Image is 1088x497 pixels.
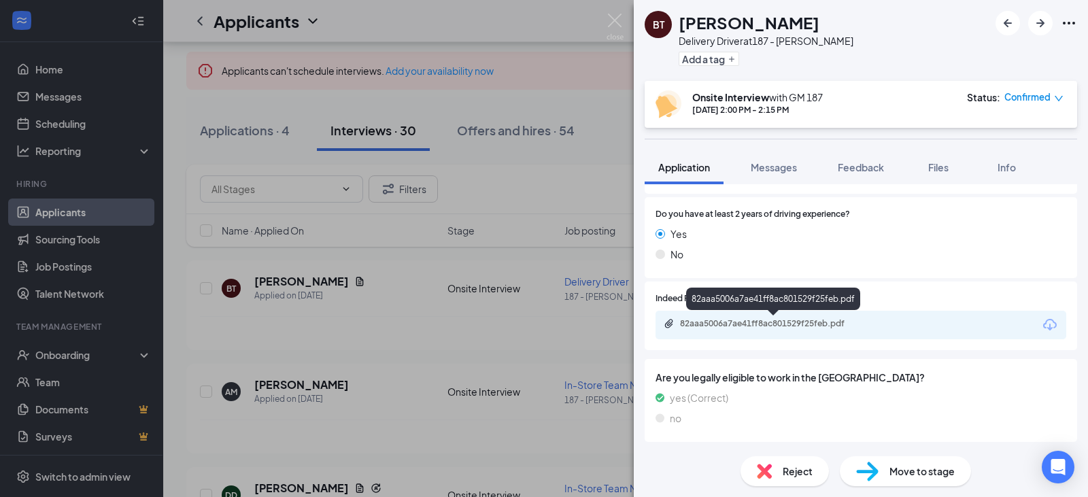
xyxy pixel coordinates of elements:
span: Are you legally eligible to work in the [GEOGRAPHIC_DATA]? [656,370,1066,385]
span: Move to stage [889,464,955,479]
div: BT [653,18,664,31]
h1: [PERSON_NAME] [679,11,819,34]
span: Application [658,161,710,173]
div: 82aaa5006a7ae41ff8ac801529f25feb.pdf [680,318,870,329]
div: with GM 187 [692,90,823,104]
button: ArrowRight [1028,11,1053,35]
button: PlusAdd a tag [679,52,739,66]
div: 82aaa5006a7ae41ff8ac801529f25feb.pdf [686,288,860,310]
div: Status : [967,90,1000,104]
svg: Plus [728,55,736,63]
button: ArrowLeftNew [996,11,1020,35]
svg: Download [1042,317,1058,333]
span: Confirmed [1004,90,1051,104]
svg: Ellipses [1061,15,1077,31]
div: Delivery Driver at 187 - [PERSON_NAME] [679,34,853,48]
span: down [1054,94,1064,103]
svg: ArrowRight [1032,15,1049,31]
svg: ArrowLeftNew [1000,15,1016,31]
div: [DATE] 2:00 PM - 2:15 PM [692,104,823,116]
span: Messages [751,161,797,173]
span: Files [928,161,949,173]
span: Feedback [838,161,884,173]
svg: Paperclip [664,318,675,329]
span: Yes [670,226,687,241]
span: yes (Correct) [670,390,728,405]
span: Do you have at least 2 years of driving experience? [656,208,850,221]
a: Paperclip82aaa5006a7ae41ff8ac801529f25feb.pdf [664,318,884,331]
div: Open Intercom Messenger [1042,451,1074,483]
b: Onsite Interview [692,91,769,103]
span: Reject [783,464,813,479]
span: Info [998,161,1016,173]
span: Indeed Resume [656,292,715,305]
span: no [670,411,681,426]
span: No [670,247,683,262]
